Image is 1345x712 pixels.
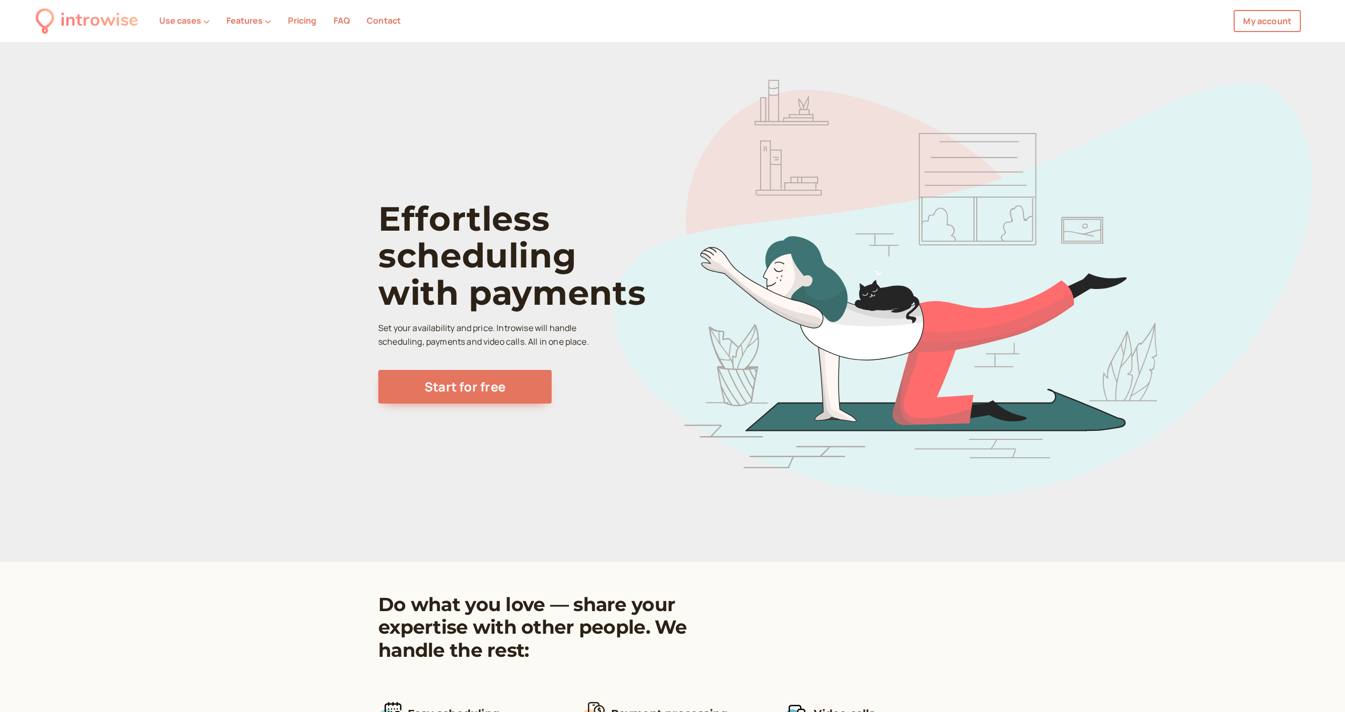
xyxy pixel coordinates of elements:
a: introwise [36,6,138,35]
button: Use cases [159,16,210,25]
a: My account [1234,10,1301,32]
a: FAQ [334,15,350,26]
h1: Effortless scheduling with payments [378,200,684,311]
div: introwise [60,6,138,35]
p: Set your availability and price. Introwise will handle scheduling, payments and video calls. All ... [378,322,592,349]
button: Features [226,16,271,25]
iframe: Chat Widget [1292,662,1345,712]
a: Pricing [288,15,316,26]
a: Start for free [378,370,552,404]
a: Contact [367,15,401,26]
h2: Do what you love — share your expertise with other people. We handle the rest: [378,593,746,662]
